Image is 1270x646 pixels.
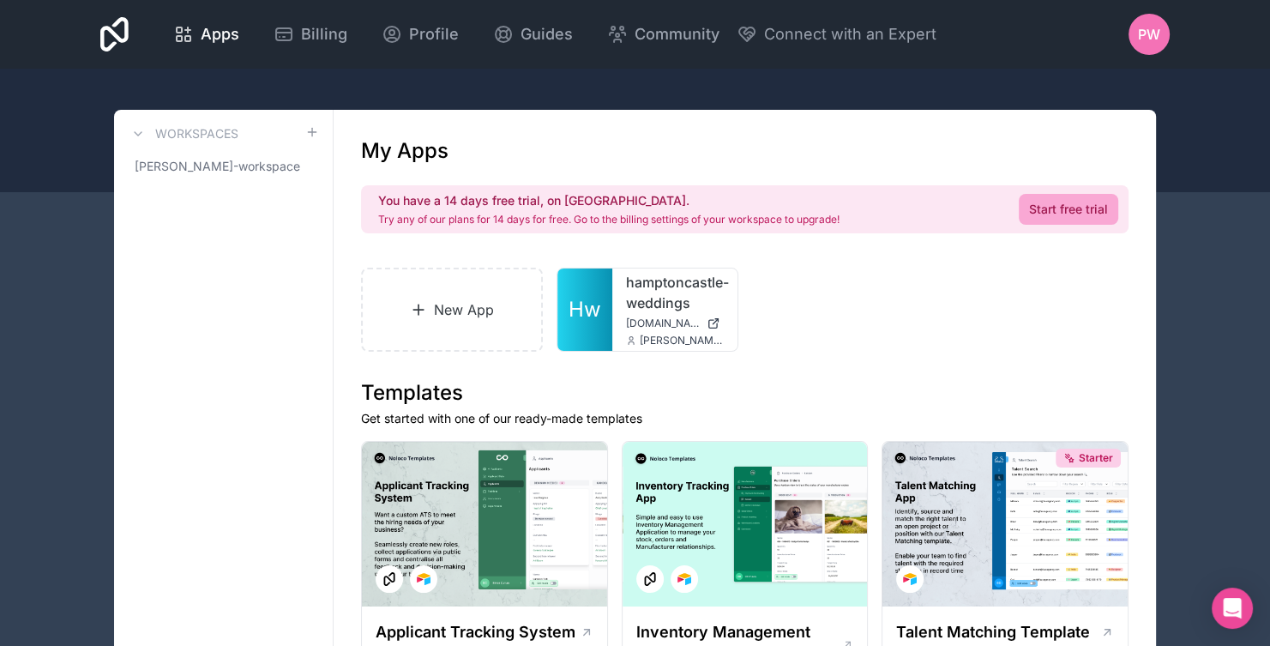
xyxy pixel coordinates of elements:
[301,22,347,46] span: Billing
[160,15,253,53] a: Apps
[557,269,612,351] a: Hw
[764,22,936,46] span: Connect with an Expert
[626,317,700,330] span: [DOMAIN_NAME]
[361,410,1129,427] p: Get started with one of our ready-made templates
[409,22,459,46] span: Profile
[896,620,1090,644] h1: Talent Matching Template
[1079,451,1113,465] span: Starter
[626,317,724,330] a: [DOMAIN_NAME]
[201,22,239,46] span: Apps
[521,22,573,46] span: Guides
[1212,588,1253,629] div: Open Intercom Messenger
[569,296,601,323] span: Hw
[903,572,917,586] img: Airtable Logo
[368,15,472,53] a: Profile
[378,213,840,226] p: Try any of our plans for 14 days for free. Go to the billing settings of your workspace to upgrade!
[593,15,733,53] a: Community
[361,137,448,165] h1: My Apps
[640,334,724,347] span: [PERSON_NAME][EMAIL_ADDRESS][DOMAIN_NAME]
[361,268,543,352] a: New App
[376,620,575,644] h1: Applicant Tracking System
[128,124,238,144] a: Workspaces
[260,15,361,53] a: Billing
[677,572,691,586] img: Airtable Logo
[417,572,430,586] img: Airtable Logo
[479,15,587,53] a: Guides
[737,22,936,46] button: Connect with an Expert
[635,22,719,46] span: Community
[1019,194,1118,225] a: Start free trial
[128,151,319,182] a: [PERSON_NAME]-workspace
[155,125,238,142] h3: Workspaces
[1138,24,1160,45] span: PW
[361,379,1129,407] h1: Templates
[378,192,840,209] h2: You have a 14 days free trial, on [GEOGRAPHIC_DATA].
[135,158,300,175] span: [PERSON_NAME]-workspace
[626,272,724,313] a: hamptoncastle-weddings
